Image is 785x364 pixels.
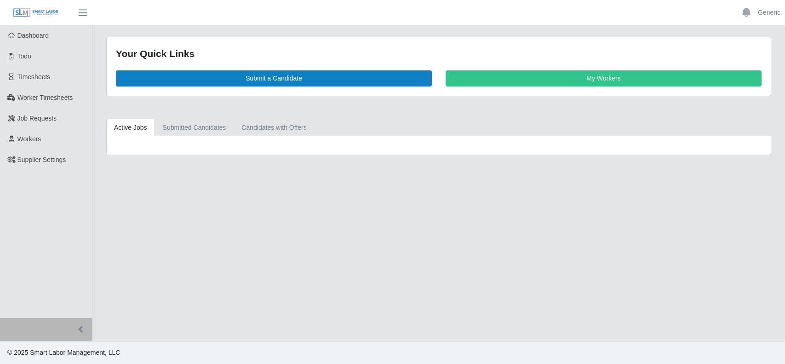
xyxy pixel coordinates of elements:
[17,52,31,60] span: Todo
[446,70,762,87] a: My Workers
[155,119,234,137] a: Submitted Candidates
[17,94,73,101] span: Worker Timesheets
[17,115,57,122] span: Job Requests
[17,156,66,163] span: Supplier Settings
[17,32,49,39] span: Dashboard
[116,70,432,87] a: Submit a Candidate
[106,119,155,137] a: Active Jobs
[13,8,59,18] img: SLM Logo
[234,119,314,137] a: Candidates with Offers
[116,46,762,61] div: Your Quick Links
[17,135,41,143] span: Workers
[758,8,780,17] a: Generic
[7,349,120,356] span: © 2025 Smart Labor Management, LLC
[17,73,51,81] span: Timesheets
